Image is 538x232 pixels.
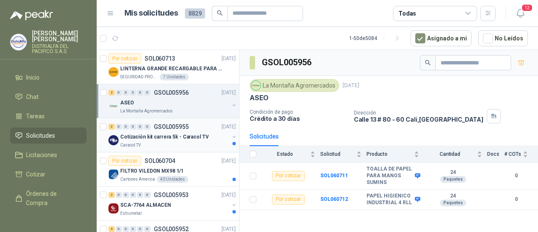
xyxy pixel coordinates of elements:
[10,147,87,163] a: Licitaciones
[108,156,141,166] div: Por cotizar
[424,169,482,176] b: 24
[343,82,359,90] p: [DATE]
[97,152,239,187] a: Por cotizarSOL060704[DATE] Company LogoFILTRO VILEDON MX98 1/1Cartones America40 Unidades
[367,151,412,157] span: Producto
[26,189,79,208] span: Órdenes de Compra
[26,112,45,121] span: Tareas
[144,124,150,130] div: 0
[108,203,119,213] img: Company Logo
[272,171,305,181] div: Por cotizar
[10,108,87,124] a: Tareas
[10,10,53,20] img: Logo peakr
[222,89,236,97] p: [DATE]
[26,150,57,160] span: Licitaciones
[120,210,142,217] p: Estrumetal
[108,226,115,232] div: 4
[504,151,521,157] span: # COTs
[120,108,173,115] p: La Montaña Agromercados
[349,32,404,45] div: 1 - 50 de 5084
[222,55,236,63] p: [DATE]
[32,30,87,42] p: [PERSON_NAME] [PERSON_NAME]
[108,190,237,217] a: 2 0 0 0 0 0 GSOL005953[DATE] Company LogoSCA-7764 ALMACENEstrumetal
[504,195,528,203] b: 0
[108,135,119,145] img: Company Logo
[10,89,87,105] a: Chat
[97,50,239,84] a: Por cotizarSOL060713[DATE] Company LogoLINTERNA GRANDE RECARGABLE PARA ESPACIOS ABIERTOS 100-150M...
[320,146,367,163] th: Solicitud
[26,170,45,179] span: Cotizar
[10,128,87,144] a: Solicitudes
[123,124,129,130] div: 0
[123,90,129,96] div: 0
[487,146,504,163] th: Docs
[320,173,348,179] a: SOL060711
[250,132,279,141] div: Solicitudes
[26,131,55,140] span: Solicitudes
[137,90,143,96] div: 0
[251,81,261,90] img: Company Logo
[10,186,87,211] a: Órdenes de Compra
[354,116,483,123] p: Calle 13 # 80 - 60 Cali , [GEOGRAPHIC_DATA]
[108,67,119,77] img: Company Logo
[144,192,150,198] div: 0
[261,151,309,157] span: Estado
[250,79,339,92] div: La Montaña Agromercados
[154,90,189,96] p: GSOL005956
[137,192,143,198] div: 0
[478,30,528,46] button: No Leídos
[108,124,115,130] div: 3
[261,146,320,163] th: Estado
[367,193,413,206] b: PAPEL HIGIENICO INDUSTRIAL 4 RLL
[144,226,150,232] div: 0
[116,90,122,96] div: 0
[272,195,305,205] div: Por cotizar
[116,226,122,232] div: 0
[108,122,237,149] a: 3 0 0 0 0 0 GSOL005955[DATE] Company LogoCotización kit carrera 5k - Caracol TVCaracol TV
[222,191,236,199] p: [DATE]
[367,146,424,163] th: Producto
[108,101,119,111] img: Company Logo
[250,93,269,102] p: ASEO
[26,73,40,82] span: Inicio
[124,7,178,19] h1: Mis solicitudes
[424,193,482,200] b: 24
[504,146,538,163] th: # COTs
[250,109,347,115] p: Condición de pago
[250,115,347,122] p: Crédito a 30 días
[108,192,115,198] div: 2
[217,10,223,16] span: search
[130,226,136,232] div: 0
[154,226,189,232] p: GSOL005952
[145,56,175,61] p: SOL060713
[424,151,475,157] span: Cantidad
[367,166,413,186] b: TOALLA DE PAPEL PARA MANOS SUMINS
[513,6,528,21] button: 12
[120,133,208,141] p: Cotización kit carrera 5k - Caracol TV
[222,123,236,131] p: [DATE]
[116,124,122,130] div: 0
[120,142,141,149] p: Caracol TV
[10,166,87,182] a: Cotizar
[130,192,136,198] div: 0
[398,9,416,18] div: Todas
[108,88,237,115] a: 2 0 0 0 0 0 GSOL005956[DATE] Company LogoASEOLa Montaña Agromercados
[11,34,26,50] img: Company Logo
[425,60,431,66] span: search
[123,226,129,232] div: 0
[320,196,348,202] a: SOL060712
[120,99,134,107] p: ASEO
[411,30,472,46] button: Asignado a mi
[116,192,122,198] div: 0
[10,69,87,85] a: Inicio
[154,124,189,130] p: GSOL005955
[137,226,143,232] div: 0
[123,192,129,198] div: 0
[157,176,188,183] div: 40 Unidades
[160,74,189,80] div: 7 Unidades
[154,192,189,198] p: GSOL005953
[144,90,150,96] div: 0
[130,90,136,96] div: 0
[120,201,171,209] p: SCA-7764 ALMACEN
[185,8,205,19] span: 8829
